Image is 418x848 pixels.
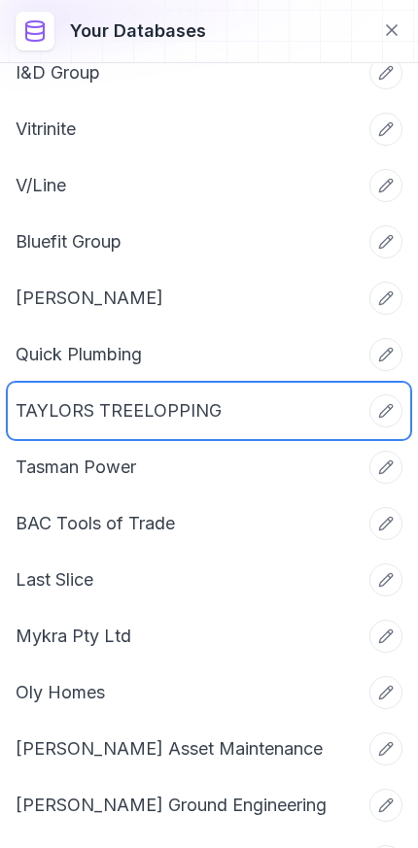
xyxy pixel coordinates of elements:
a: Vitrinite [16,116,356,143]
a: I&D Group [16,59,356,86]
a: TAYLORS TREELOPPING [16,397,356,424]
a: Tasman Power [16,454,356,481]
a: BAC Tools of Trade [16,510,356,537]
a: V/Line [16,172,356,199]
a: Bluefit Group [16,228,356,255]
a: [PERSON_NAME] Ground Engineering [16,792,356,819]
a: [PERSON_NAME] Asset Maintenance [16,735,356,763]
a: Last Slice [16,566,356,594]
a: Quick Plumbing [16,341,356,368]
a: Oly Homes [16,679,356,706]
a: [PERSON_NAME] [16,285,356,312]
h3: Your databases [70,17,206,45]
a: Mykra Pty Ltd [16,623,356,650]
